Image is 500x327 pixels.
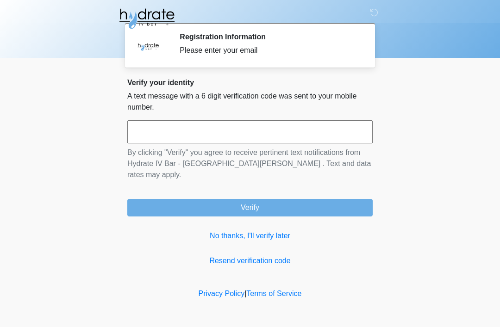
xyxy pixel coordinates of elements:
h2: Verify your identity [127,78,373,87]
a: | [244,290,246,297]
button: Verify [127,199,373,216]
a: Resend verification code [127,255,373,266]
img: Hydrate IV Bar - Fort Collins Logo [118,7,175,30]
div: Please enter your email [180,45,359,56]
a: No thanks, I'll verify later [127,230,373,241]
p: By clicking "Verify" you agree to receive pertinent text notifications from Hydrate IV Bar - [GEO... [127,147,373,180]
a: Privacy Policy [199,290,245,297]
a: Terms of Service [246,290,301,297]
img: Agent Avatar [134,32,162,60]
p: A text message with a 6 digit verification code was sent to your mobile number. [127,91,373,113]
